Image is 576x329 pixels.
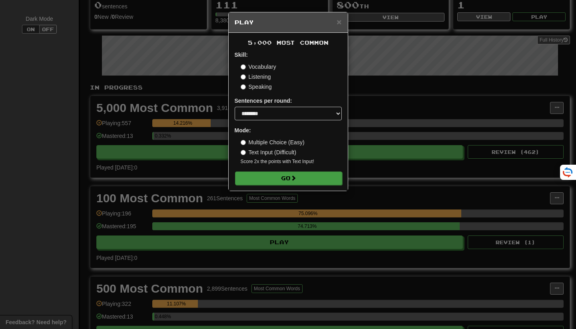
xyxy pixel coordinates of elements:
label: Multiple Choice (Easy) [241,138,305,146]
button: Go [235,171,342,185]
input: Speaking [241,84,246,90]
input: Multiple Choice (Easy) [241,140,246,145]
button: Close [337,18,341,26]
span: × [337,17,341,26]
input: Vocabulary [241,64,246,70]
input: Listening [241,74,246,80]
label: Listening [241,73,271,81]
span: 5,000 Most Common [248,39,329,46]
label: Speaking [241,83,272,91]
label: Sentences per round: [235,97,292,105]
h5: Play [235,18,342,26]
strong: Mode: [235,127,251,134]
strong: Skill: [235,52,248,58]
small: Score 2x the points with Text Input ! [241,158,342,165]
label: Vocabulary [241,63,276,71]
input: Text Input (Difficult) [241,150,246,155]
label: Text Input (Difficult) [241,148,297,156]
